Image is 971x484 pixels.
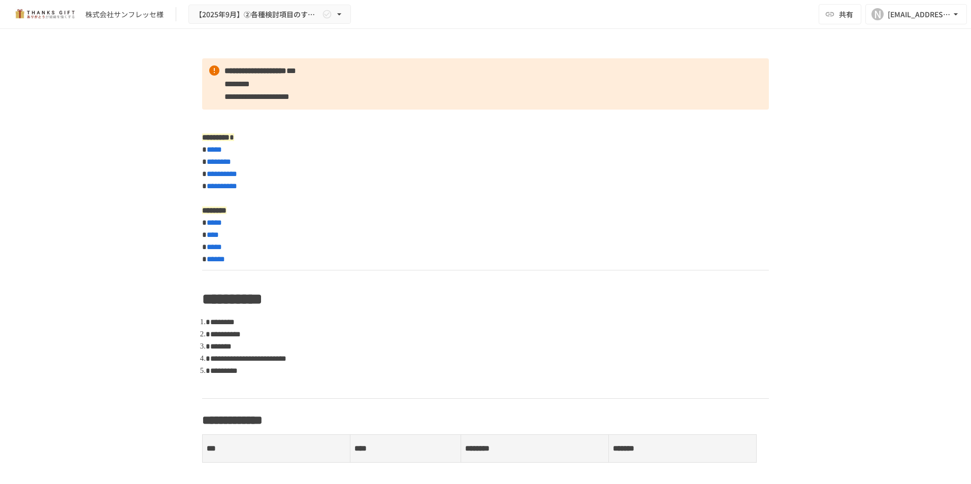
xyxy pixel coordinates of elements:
[12,6,77,22] img: mMP1OxWUAhQbsRWCurg7vIHe5HqDpP7qZo7fRoNLXQh
[839,9,853,20] span: 共有
[865,4,967,24] button: N[EMAIL_ADDRESS][DOMAIN_NAME]
[195,8,320,21] span: 【2025年9月】②各種検討項目のすり合わせ/ THANKS GIFTキックオフMTG
[888,8,951,21] div: [EMAIL_ADDRESS][DOMAIN_NAME]
[871,8,884,20] div: N
[188,5,351,24] button: 【2025年9月】②各種検討項目のすり合わせ/ THANKS GIFTキックオフMTG
[85,9,164,20] div: 株式会社サンフレッセ様
[819,4,861,24] button: 共有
